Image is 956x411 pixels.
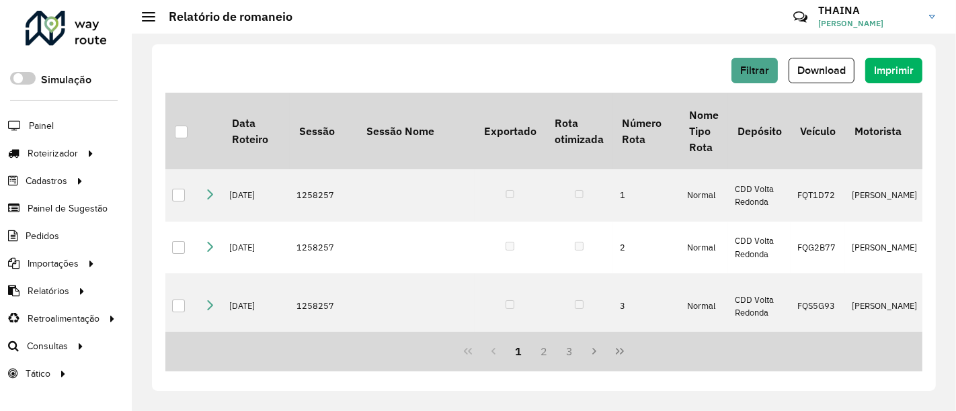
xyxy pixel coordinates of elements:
[26,367,50,381] span: Tático
[27,339,68,353] span: Consultas
[680,93,728,169] th: Nome Tipo Rota
[789,58,854,83] button: Download
[506,338,531,364] button: 1
[26,174,67,188] span: Cadastros
[791,93,845,169] th: Veículo
[290,222,357,274] td: 1258257
[845,93,924,169] th: Motorista
[791,169,845,222] td: FQT1D72
[680,273,728,338] td: Normal
[865,58,922,83] button: Imprimir
[845,273,924,338] td: [PERSON_NAME]
[786,3,815,32] a: Contato Rápido
[818,17,919,30] span: [PERSON_NAME]
[731,58,778,83] button: Filtrar
[728,169,791,222] td: CDD Volta Redonda
[290,169,357,222] td: 1258257
[797,64,846,76] span: Download
[818,4,919,17] h3: THAINA
[155,9,292,24] h2: Relatório de romaneio
[223,93,290,169] th: Data Roteiro
[845,222,924,274] td: [PERSON_NAME]
[582,338,608,364] button: Next Page
[545,93,612,169] th: Rota otimizada
[475,93,545,169] th: Exportado
[29,119,54,133] span: Painel
[28,201,108,216] span: Painel de Sugestão
[28,312,99,326] span: Retroalimentação
[613,273,680,338] td: 3
[357,93,475,169] th: Sessão Nome
[41,72,91,88] label: Simulação
[290,93,357,169] th: Sessão
[223,222,290,274] td: [DATE]
[613,93,680,169] th: Número Rota
[557,338,582,364] button: 3
[290,273,357,338] td: 1258257
[223,273,290,338] td: [DATE]
[680,169,728,222] td: Normal
[607,338,633,364] button: Last Page
[223,169,290,222] td: [DATE]
[728,273,791,338] td: CDD Volta Redonda
[845,169,924,222] td: [PERSON_NAME]
[874,64,914,76] span: Imprimir
[531,338,557,364] button: 2
[28,146,78,161] span: Roteirizador
[728,93,791,169] th: Depósito
[728,222,791,274] td: CDD Volta Redonda
[28,284,69,298] span: Relatórios
[791,222,845,274] td: FQG2B77
[791,273,845,338] td: FQS5G93
[26,229,59,243] span: Pedidos
[740,64,769,76] span: Filtrar
[28,257,79,271] span: Importações
[680,222,728,274] td: Normal
[613,169,680,222] td: 1
[613,222,680,274] td: 2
